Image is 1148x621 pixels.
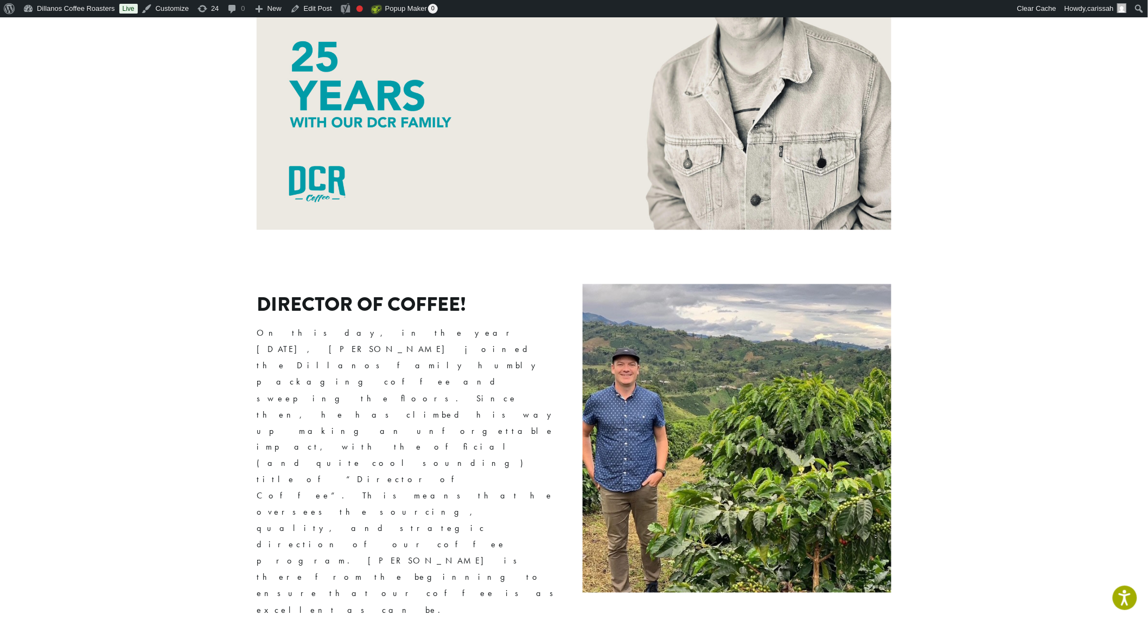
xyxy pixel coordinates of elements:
div: Focus keyphrase not set [356,5,363,12]
span: carissah [1088,4,1114,12]
a: Live [119,4,138,14]
h2: Director of Coffee! [257,293,565,316]
span: 0 [428,4,438,14]
p: On this day, in the year [DATE], [PERSON_NAME] joined the Dillanos family humbly packaging coffee... [257,325,565,618]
